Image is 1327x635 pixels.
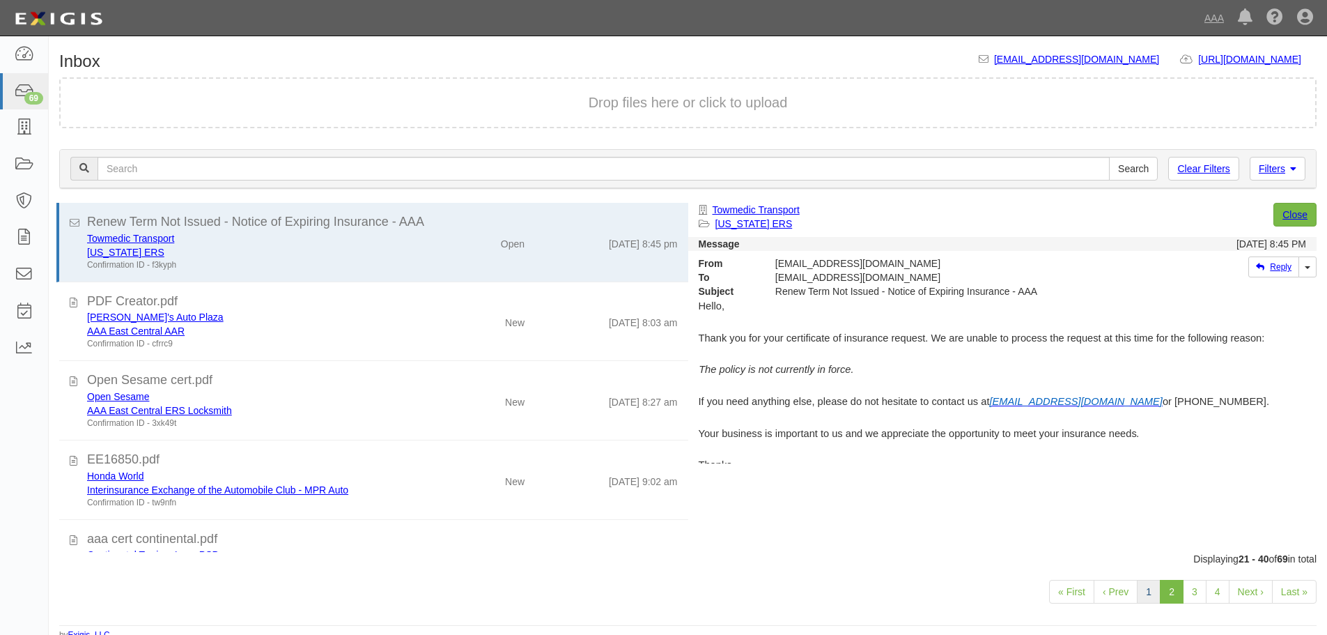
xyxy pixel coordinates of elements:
a: [EMAIL_ADDRESS][DOMAIN_NAME] [990,396,1163,407]
button: Drop files here or click to upload [589,93,788,113]
span: Your business is important to us and we appreciate the opportunity to meet your insurance needs [699,428,1140,439]
a: Next › [1229,580,1273,604]
div: Confirmation ID - tw9nfn [87,497,423,509]
a: « First [1049,580,1094,604]
div: Renew Term Not Issued - Notice of Expiring Insurance - AAA [87,213,678,231]
a: AAA East Central ERS Locksmith [87,405,232,416]
input: Search [98,157,1110,181]
a: Interinsurance Exchange of the Automobile Club - MPR Auto [87,484,348,496]
input: Search [1109,157,1158,181]
a: Close [1273,203,1317,227]
strong: To [688,270,765,284]
a: [EMAIL_ADDRESS][DOMAIN_NAME] [994,54,1159,65]
div: Displaying of in total [49,552,1327,566]
a: Last » [1272,580,1317,604]
a: Towmedic Transport [87,233,174,244]
a: 4 [1206,580,1229,604]
div: 69 [24,92,43,105]
span: Hello, [699,300,724,312]
strong: Subject [688,284,765,298]
div: Confirmation ID - cfrrc9 [87,338,423,350]
div: EE16850.pdf [87,451,678,469]
div: Open [501,231,525,251]
a: [PERSON_NAME]'s Auto Plaza [87,312,224,323]
div: [DATE] 8:45 pm [609,231,678,251]
div: Interinsurance Exchange of the Automobile Club - MPR Auto [87,483,423,497]
div: Confirmation ID - 3xk49t [87,418,423,429]
div: New [505,310,525,330]
i: . [1137,428,1140,439]
div: Open Sesame cert.pdf [87,372,678,390]
div: [DATE] 9:19 am [609,548,678,567]
i: Help Center - Complianz [1266,10,1283,26]
a: 1 [1137,580,1161,604]
span: · [682,364,699,375]
div: Open Sesame [87,390,423,404]
a: AAA East Central AAR [87,326,185,337]
h1: Inbox [59,52,100,70]
span: Thank you for your certificate of insurance request. We are unable to process the request at this... [699,332,1265,344]
div: PDF Creator.pdf [87,293,678,311]
div: New [505,390,525,409]
div: Renew Term Not Issued - Notice of Expiring Insurance - AAA [765,284,1149,298]
div: New [505,548,525,567]
span: The policy is not currently in force. [699,364,853,375]
a: 2 [1160,580,1184,604]
b: 21 - 40 [1239,553,1269,565]
div: Continental Towing, Inc. - PSP [87,548,423,562]
a: [URL][DOMAIN_NAME] [1198,54,1317,65]
img: logo-5460c22ac91f19d4615b14bd174203de0afe785f0fc80cf4dbbc73dc1793850b.png [10,6,107,31]
div: [DATE] 8:45 PM [1236,237,1306,251]
strong: Message [699,238,740,250]
div: Phil's Auto Plaza [87,310,423,324]
div: [EMAIL_ADDRESS][DOMAIN_NAME] [765,257,1149,270]
a: AAA [1197,4,1231,32]
div: agreement-vhvpaf@ace.complianz.com [765,270,1149,284]
a: Clear Filters [1168,157,1239,181]
div: aaa cert continental.pdf [87,530,678,549]
a: [US_STATE] ERS [87,247,164,258]
a: Filters [1250,157,1305,181]
div: [DATE] 8:27 am [609,390,678,409]
a: Reply [1248,257,1299,277]
div: New [505,469,525,489]
a: [US_STATE] ERS [715,218,793,229]
a: 3 [1183,580,1206,604]
b: 69 [1277,553,1288,565]
div: Confirmation ID - f3kyph [87,259,423,271]
a: Honda World [87,470,143,482]
span: If you need anything else, please do not hesitate to contact us at or [PHONE_NUMBER]. [699,396,1270,407]
div: AAA East Central ERS Locksmith [87,404,423,418]
a: Open Sesame [87,391,150,402]
div: Honda World [87,469,423,483]
div: [DATE] 8:03 am [609,310,678,330]
strong: From [688,257,765,270]
a: Continental Towing, Inc. - PSP [87,549,219,560]
span: Thanks, [699,459,735,470]
div: AAA East Central AAR [87,324,423,338]
a: ‹ Prev [1094,580,1138,604]
div: [DATE] 9:02 am [609,469,678,489]
a: Towmedic Transport [713,204,800,215]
